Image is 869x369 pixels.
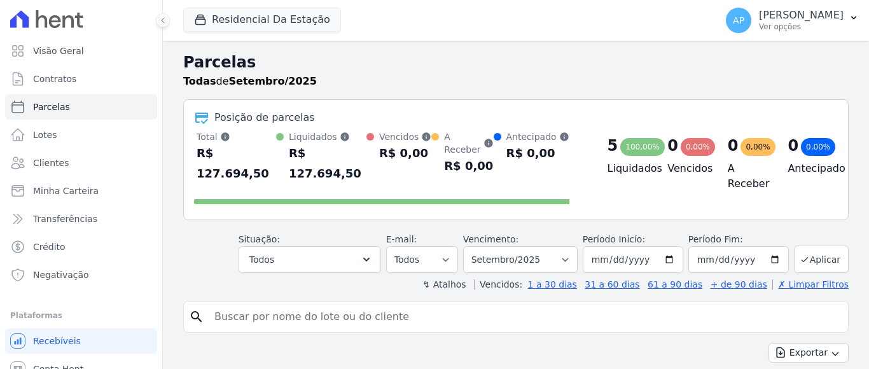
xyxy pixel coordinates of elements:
[794,246,849,273] button: Aplicar
[379,130,431,143] div: Vencidos
[183,8,341,32] button: Residencial Da Estação
[189,309,204,324] i: search
[197,130,276,143] div: Total
[33,157,69,169] span: Clientes
[5,234,157,260] a: Crédito
[197,143,276,184] div: R$ 127.694,50
[667,136,678,156] div: 0
[5,38,157,64] a: Visão Geral
[740,138,775,156] div: 0,00%
[788,136,798,156] div: 0
[444,156,493,176] div: R$ 0,00
[33,101,70,113] span: Parcelas
[289,143,366,184] div: R$ 127.694,50
[214,110,315,125] div: Posição de parcelas
[229,75,317,87] strong: Setembro/2025
[239,234,280,244] label: Situação:
[183,74,317,89] p: de
[667,161,707,176] h4: Vencidos
[249,252,274,267] span: Todos
[5,206,157,232] a: Transferências
[444,130,493,156] div: A Receber
[506,143,569,164] div: R$ 0,00
[688,233,789,246] label: Período Fim:
[608,136,618,156] div: 5
[5,262,157,288] a: Negativação
[788,161,828,176] h4: Antecipado
[801,138,835,156] div: 0,00%
[207,304,843,330] input: Buscar por nome do lote ou do cliente
[681,138,715,156] div: 0,00%
[506,130,569,143] div: Antecipado
[33,212,97,225] span: Transferências
[772,279,849,289] a: ✗ Limpar Filtros
[183,51,849,74] h2: Parcelas
[33,129,57,141] span: Lotes
[422,279,466,289] label: ↯ Atalhos
[33,240,66,253] span: Crédito
[733,16,744,25] span: AP
[33,184,99,197] span: Minha Carteira
[608,161,648,176] h4: Liquidados
[5,150,157,176] a: Clientes
[386,234,417,244] label: E-mail:
[768,343,849,363] button: Exportar
[183,75,216,87] strong: Todas
[716,3,869,38] button: AP [PERSON_NAME] Ver opções
[5,122,157,148] a: Lotes
[5,66,157,92] a: Contratos
[620,138,664,156] div: 100,00%
[474,279,522,289] label: Vencidos:
[528,279,577,289] a: 1 a 30 dias
[5,328,157,354] a: Recebíveis
[728,136,739,156] div: 0
[585,279,639,289] a: 31 a 60 dias
[728,161,768,191] h4: A Receber
[33,73,76,85] span: Contratos
[33,268,89,281] span: Negativação
[5,94,157,120] a: Parcelas
[33,335,81,347] span: Recebíveis
[379,143,431,164] div: R$ 0,00
[711,279,767,289] a: + de 90 dias
[5,178,157,204] a: Minha Carteira
[33,45,84,57] span: Visão Geral
[648,279,702,289] a: 61 a 90 dias
[289,130,366,143] div: Liquidados
[463,234,518,244] label: Vencimento:
[759,9,844,22] p: [PERSON_NAME]
[10,308,152,323] div: Plataformas
[759,22,844,32] p: Ver opções
[239,246,381,273] button: Todos
[583,234,645,244] label: Período Inicío:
